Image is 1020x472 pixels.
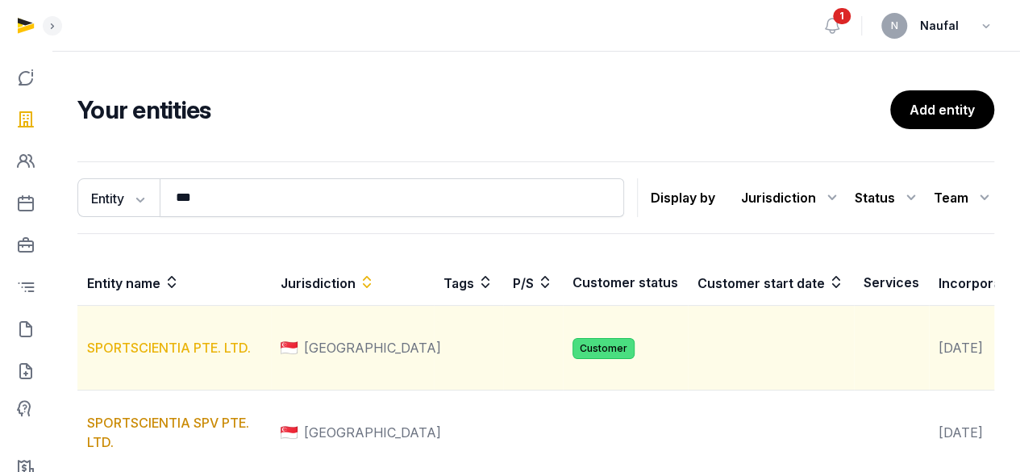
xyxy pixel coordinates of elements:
[891,21,898,31] span: N
[854,260,929,306] th: Services
[651,185,715,211] p: Display by
[688,260,854,306] th: Customer start date
[77,95,890,124] h2: Your entities
[503,260,563,306] th: P/S
[741,185,842,211] div: Jurisdiction
[304,423,441,442] span: [GEOGRAPHIC_DATA]
[87,340,251,356] a: SPORTSCIENTIA PTE. LTD.
[304,338,441,357] span: [GEOGRAPHIC_DATA]
[920,16,959,36] span: Naufal
[77,178,160,217] button: Entity
[434,260,503,306] th: Tags
[890,90,994,129] a: Add entity
[881,13,907,39] button: N
[271,260,434,306] th: Jurisdiction
[77,260,271,306] th: Entity name
[855,185,921,211] div: Status
[833,8,851,24] span: 1
[572,338,635,359] span: Customer
[87,415,249,450] a: SPORTSCIENTIA SPV PTE. LTD.
[934,185,994,211] div: Team
[563,260,688,306] th: Customer status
